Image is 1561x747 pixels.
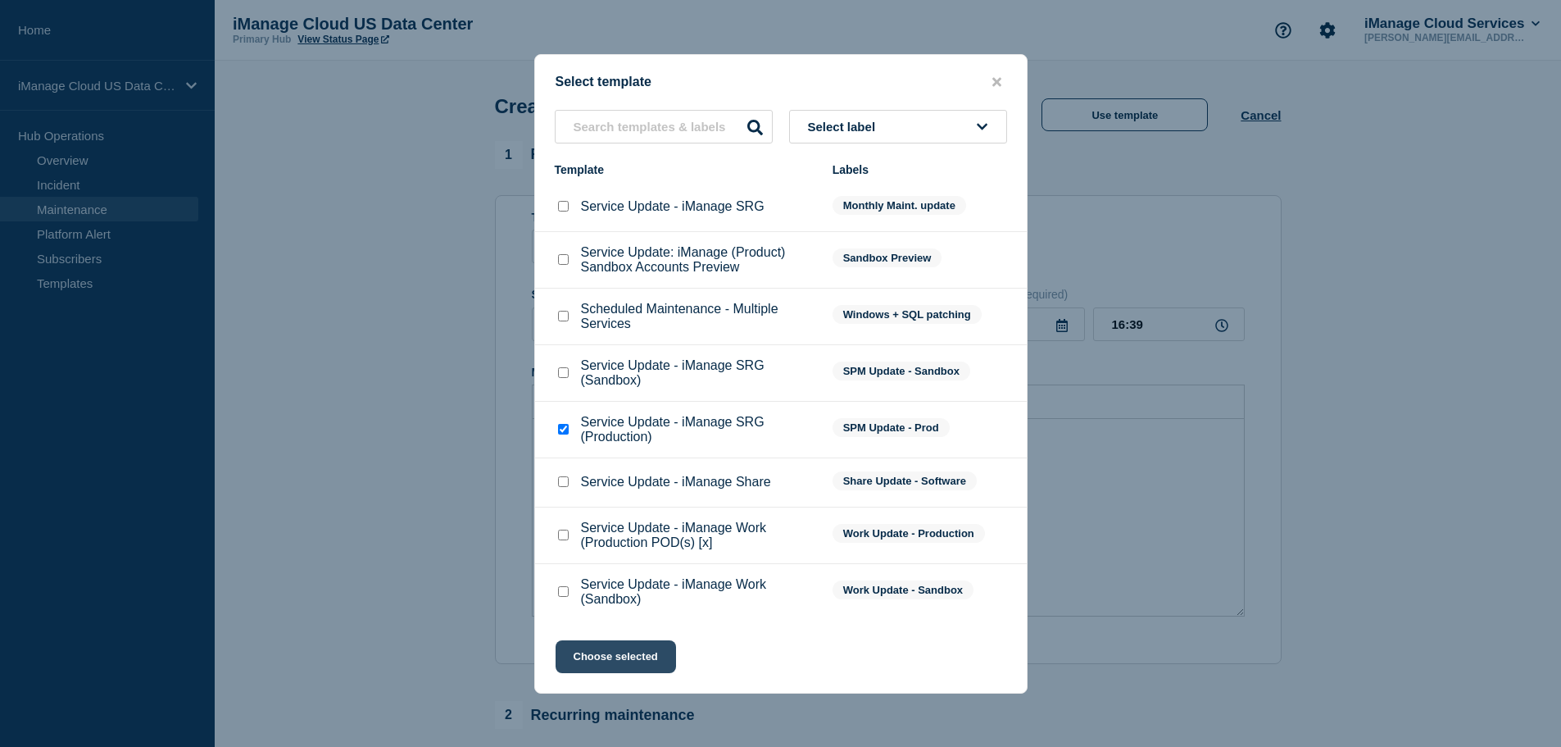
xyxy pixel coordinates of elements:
input: Service Update - iManage Work (Sandbox) checkbox [558,586,569,597]
span: Work Update - Sandbox [833,581,973,599]
input: Service Update - iManage SRG (Production) checkbox [558,424,569,435]
p: Service Update - iManage SRG (Production) [581,415,816,444]
input: Scheduled Maintenance - Multiple Services checkbox [558,311,569,321]
span: Monthly Maint. update [833,196,966,215]
span: Select label [808,120,883,134]
p: Service Update - iManage Work (Sandbox) [581,577,816,607]
button: Select label [789,110,1007,143]
input: Service Update: iManage (Product) Sandbox Accounts Preview checkbox [558,254,569,265]
p: Service Update - iManage Share [581,475,771,490]
p: Scheduled Maintenance - Multiple Services [581,302,816,331]
button: close button [987,75,1006,90]
p: Service Update: iManage (Product) Sandbox Accounts Preview [581,245,816,275]
span: Sandbox Preview [833,248,942,267]
input: Search templates & labels [555,110,773,143]
input: Service Update - iManage SRG (Sandbox) checkbox [558,367,569,378]
input: Service Update - iManage Work (Production POD(s) [x] checkbox [558,530,569,540]
p: Service Update - iManage SRG [581,199,765,214]
input: Service Update - iManage SRG checkbox [558,201,569,212]
span: Work Update - Production [833,524,985,543]
span: Windows + SQL patching [833,305,982,324]
p: Service Update - iManage Work (Production POD(s) [x] [581,521,816,550]
span: SPM Update - Sandbox [833,362,970,380]
div: Select template [535,75,1027,90]
span: Share Update - Software [833,471,977,490]
span: SPM Update - Prod [833,418,950,437]
button: Choose selected [556,640,676,673]
p: Service Update - iManage SRG (Sandbox) [581,358,816,388]
div: Labels [833,163,1007,176]
div: Template [555,163,816,176]
input: Service Update - iManage Share checkbox [558,476,569,487]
